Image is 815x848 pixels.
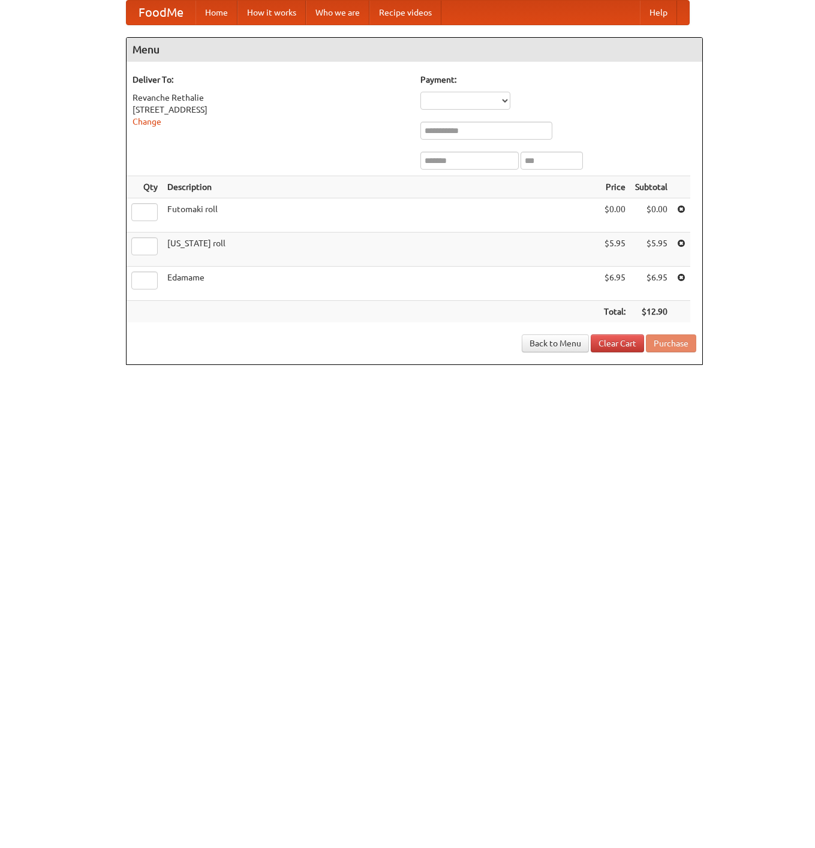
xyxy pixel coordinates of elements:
[640,1,677,25] a: Help
[646,334,696,352] button: Purchase
[127,176,163,198] th: Qty
[599,301,630,323] th: Total:
[133,92,408,104] div: Revanche Rethalie
[630,233,672,267] td: $5.95
[599,198,630,233] td: $0.00
[163,267,599,301] td: Edamame
[163,176,599,198] th: Description
[630,301,672,323] th: $12.90
[127,38,702,62] h4: Menu
[630,198,672,233] td: $0.00
[237,1,306,25] a: How it works
[591,334,644,352] a: Clear Cart
[599,267,630,301] td: $6.95
[599,176,630,198] th: Price
[630,267,672,301] td: $6.95
[163,198,599,233] td: Futomaki roll
[127,1,196,25] a: FoodMe
[522,334,589,352] a: Back to Menu
[196,1,237,25] a: Home
[306,1,369,25] a: Who we are
[369,1,441,25] a: Recipe videos
[133,117,161,126] a: Change
[133,104,408,116] div: [STREET_ADDRESS]
[630,176,672,198] th: Subtotal
[599,233,630,267] td: $5.95
[133,74,408,86] h5: Deliver To:
[420,74,696,86] h5: Payment:
[163,233,599,267] td: [US_STATE] roll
